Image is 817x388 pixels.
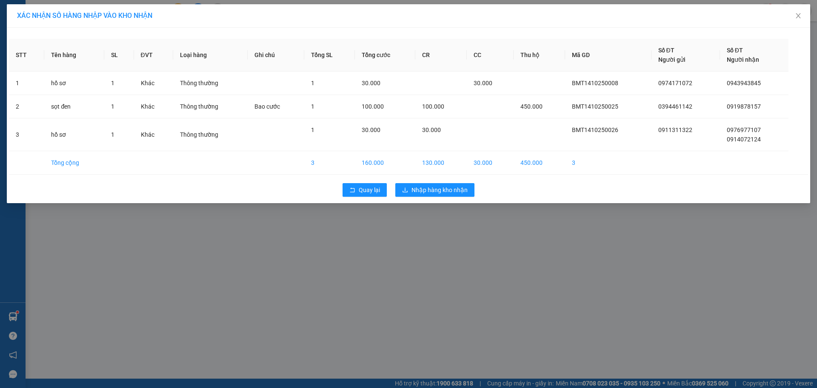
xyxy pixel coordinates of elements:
span: 0394461142 [658,103,692,110]
td: 450.000 [514,151,565,175]
th: STT [9,39,44,72]
span: 1 [111,103,114,110]
td: 1 [9,72,44,95]
span: 30.000 [474,80,492,86]
td: Thông thường [173,72,248,95]
span: 0919878157 [727,103,761,110]
span: close [795,12,802,19]
th: Loại hàng [173,39,248,72]
span: 450.000 [520,103,543,110]
span: Người nhận [727,56,759,63]
span: 30.000 [362,126,380,133]
span: 1 [311,80,314,86]
span: BMT1410250008 [572,80,618,86]
td: 2 [9,95,44,118]
span: rollback [349,187,355,194]
span: 1 [311,126,314,133]
span: Nhập hàng kho nhận [411,185,468,195]
td: Thông thường [173,118,248,151]
button: rollbackQuay lại [343,183,387,197]
th: Tổng SL [304,39,355,72]
span: Quay lại [359,185,380,195]
th: Tổng cước [355,39,415,72]
td: Tổng cộng [44,151,104,175]
td: 3 [9,118,44,151]
span: 30.000 [362,80,380,86]
td: 3 [304,151,355,175]
span: 30.000 [422,126,441,133]
th: Mã GD [565,39,651,72]
span: download [402,187,408,194]
span: 100.000 [362,103,384,110]
td: hồ sơ [44,118,104,151]
span: XÁC NHẬN SỐ HÀNG NHẬP VÀO KHO NHẬN [17,11,152,20]
th: SL [104,39,134,72]
span: BMT1410250025 [572,103,618,110]
span: 100.000 [422,103,444,110]
span: Số ĐT [658,47,674,54]
span: 1 [111,131,114,138]
th: CR [415,39,467,72]
span: 0976977107 [727,126,761,133]
span: 1 [311,103,314,110]
td: sọt đen [44,95,104,118]
span: Số ĐT [727,47,743,54]
td: 160.000 [355,151,415,175]
th: Thu hộ [514,39,565,72]
td: Thông thường [173,95,248,118]
span: 0943943845 [727,80,761,86]
th: ĐVT [134,39,173,72]
span: 0974171072 [658,80,692,86]
span: Người gửi [658,56,686,63]
button: Close [786,4,810,28]
th: Tên hàng [44,39,104,72]
span: BMT1410250026 [572,126,618,133]
th: CC [467,39,513,72]
span: Bao cước [254,103,280,110]
span: 0914072124 [727,136,761,143]
button: downloadNhập hàng kho nhận [395,183,474,197]
th: Ghi chú [248,39,304,72]
td: 30.000 [467,151,513,175]
span: 0911311322 [658,126,692,133]
span: 1 [111,80,114,86]
td: 130.000 [415,151,467,175]
td: hồ sơ [44,72,104,95]
td: Khác [134,95,173,118]
td: Khác [134,118,173,151]
td: 3 [565,151,651,175]
td: Khác [134,72,173,95]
